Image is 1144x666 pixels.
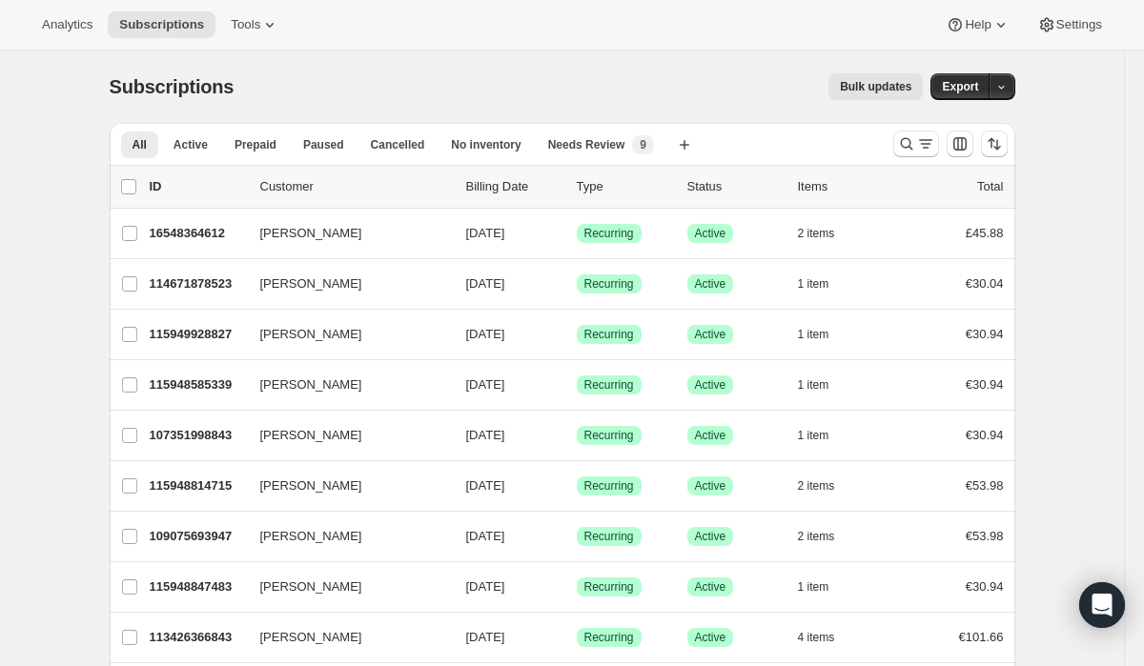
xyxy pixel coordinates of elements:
span: €53.98 [966,478,1004,493]
p: 115948585339 [150,375,245,394]
button: Subscriptions [108,11,215,38]
button: 1 item [798,422,850,449]
span: [PERSON_NAME] [260,224,362,243]
span: €30.94 [966,377,1004,392]
button: Bulk updates [828,73,923,100]
span: Recurring [584,428,634,443]
div: Items [798,177,893,196]
div: IDCustomerBilling DateTypeStatusItemsTotal [150,177,1004,196]
span: [PERSON_NAME] [260,375,362,394]
span: 9 [640,137,646,152]
span: Settings [1056,17,1102,32]
span: [PERSON_NAME] [260,426,362,445]
div: 107351998843[PERSON_NAME][DATE]SuccessRecurringSuccessActive1 item€30.94 [150,422,1004,449]
span: Active [695,226,726,241]
button: 1 item [798,372,850,398]
span: [DATE] [466,579,505,594]
span: €101.66 [959,630,1004,644]
button: [PERSON_NAME] [249,370,439,400]
span: €30.94 [966,428,1004,442]
span: [PERSON_NAME] [260,274,362,293]
span: €30.94 [966,327,1004,341]
span: Active [695,327,726,342]
button: 2 items [798,220,856,247]
span: €53.98 [966,529,1004,543]
div: Type [577,177,672,196]
p: Billing Date [466,177,562,196]
span: 2 items [798,478,835,494]
span: [DATE] [466,226,505,240]
span: 1 item [798,276,829,292]
span: Paused [303,137,344,152]
span: [DATE] [466,377,505,392]
button: Settings [1026,11,1113,38]
span: Recurring [584,327,634,342]
button: Analytics [31,11,104,38]
span: [PERSON_NAME] [260,577,362,596]
span: Tools [231,17,260,32]
span: Cancelled [371,137,425,152]
span: Help [965,17,991,32]
span: Recurring [584,579,634,595]
span: Subscriptions [110,76,235,97]
span: 2 items [798,529,835,544]
span: Export [942,79,978,94]
span: [DATE] [466,630,505,644]
span: Subscriptions [119,17,204,32]
span: €30.04 [966,276,1004,291]
p: 109075693947 [150,527,245,546]
span: €30.94 [966,579,1004,594]
span: [PERSON_NAME] [260,325,362,344]
span: [DATE] [466,428,505,442]
span: Active [695,276,726,292]
span: [PERSON_NAME] [260,476,362,495]
span: Active [695,478,726,494]
p: 115948847483 [150,577,245,596]
div: Open Intercom Messenger [1079,582,1125,628]
button: Sort the results [981,131,1008,157]
span: 1 item [798,327,829,342]
span: No inventory [451,137,521,152]
button: [PERSON_NAME] [249,420,439,451]
span: Recurring [584,276,634,292]
div: 115948585339[PERSON_NAME][DATE]SuccessRecurringSuccessActive1 item€30.94 [150,372,1004,398]
button: [PERSON_NAME] [249,521,439,552]
span: Prepaid [235,137,276,152]
span: 1 item [798,428,829,443]
p: 115949928827 [150,325,245,344]
p: 113426366843 [150,628,245,647]
span: [DATE] [466,327,505,341]
button: 4 items [798,624,856,651]
button: Tools [219,11,291,38]
span: Needs Review [548,137,625,152]
span: Active [695,428,726,443]
p: 115948814715 [150,476,245,495]
span: All [133,137,147,152]
p: Total [977,177,1003,196]
span: [DATE] [466,276,505,291]
span: 4 items [798,630,835,645]
span: 1 item [798,377,829,393]
p: 114671878523 [150,274,245,293]
span: £45.88 [966,226,1004,240]
button: [PERSON_NAME] [249,269,439,299]
p: Status [687,177,783,196]
div: 115948847483[PERSON_NAME][DATE]SuccessRecurringSuccessActive1 item€30.94 [150,574,1004,600]
span: [DATE] [466,478,505,493]
span: [PERSON_NAME] [260,628,362,647]
button: [PERSON_NAME] [249,622,439,653]
button: Search and filter results [893,131,939,157]
span: Active [695,630,726,645]
div: 115949928827[PERSON_NAME][DATE]SuccessRecurringSuccessActive1 item€30.94 [150,321,1004,348]
button: [PERSON_NAME] [249,319,439,350]
button: Create new view [669,131,700,158]
span: Active [695,377,726,393]
p: 16548364612 [150,224,245,243]
span: 2 items [798,226,835,241]
div: 109075693947[PERSON_NAME][DATE]SuccessRecurringSuccessActive2 items€53.98 [150,523,1004,550]
span: Active [174,137,208,152]
button: 1 item [798,574,850,600]
span: Recurring [584,226,634,241]
span: Active [695,529,726,544]
span: [DATE] [466,529,505,543]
